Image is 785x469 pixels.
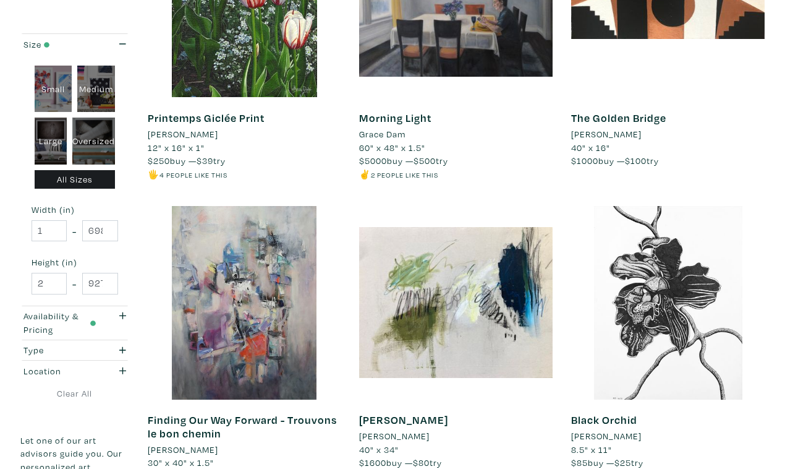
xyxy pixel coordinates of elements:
[159,170,227,179] small: 4 people like this
[197,155,213,166] span: $39
[20,387,129,400] a: Clear All
[148,443,341,457] a: [PERSON_NAME]
[72,118,115,165] div: Oversized
[72,275,77,292] span: -
[571,127,642,141] li: [PERSON_NAME]
[359,155,387,166] span: $5000
[359,429,553,443] a: [PERSON_NAME]
[359,168,553,181] li: ✌️
[35,118,67,165] div: Large
[414,155,436,166] span: $500
[413,457,430,468] span: $80
[20,340,129,361] button: Type
[20,361,129,381] button: Location
[72,223,77,239] span: -
[148,413,337,441] a: Finding Our Way Forward - Trouvons le bon chemin
[571,142,610,153] span: 40" x 16"
[571,111,666,125] a: The Golden Bridge
[148,168,341,181] li: 🖐️
[148,457,214,468] span: 30" x 40" x 1.5"
[371,170,438,179] small: 2 people like this
[148,443,218,457] li: [PERSON_NAME]
[148,155,226,166] span: buy — try
[571,444,612,455] span: 8.5" x 11"
[571,429,642,443] li: [PERSON_NAME]
[359,413,448,427] a: [PERSON_NAME]
[359,444,399,455] span: 40" x 34"
[359,457,386,468] span: $1600
[35,170,116,189] div: All Sizes
[32,258,118,267] small: Height (in)
[359,142,425,153] span: 60" x 48" x 1.5"
[148,127,341,141] a: [PERSON_NAME]
[32,205,118,214] small: Width (in)
[359,429,430,443] li: [PERSON_NAME]
[571,457,643,468] span: buy — try
[148,127,218,141] li: [PERSON_NAME]
[35,66,72,113] div: Small
[20,306,129,340] button: Availability & Pricing
[148,142,205,153] span: 12" x 16" x 1"
[359,127,405,141] li: Grace Dam
[23,343,96,357] div: Type
[614,457,631,468] span: $25
[359,457,442,468] span: buy — try
[148,155,170,166] span: $250
[571,127,765,141] a: [PERSON_NAME]
[23,38,96,51] div: Size
[359,111,431,125] a: Morning Light
[23,364,96,378] div: Location
[359,127,553,141] a: Grace Dam
[571,155,598,166] span: $1000
[23,309,96,336] div: Availability & Pricing
[625,155,647,166] span: $100
[571,457,588,468] span: $85
[20,34,129,54] button: Size
[571,429,765,443] a: [PERSON_NAME]
[77,66,115,113] div: Medium
[359,155,448,166] span: buy — try
[571,155,659,166] span: buy — try
[148,111,265,125] a: Printemps Giclée Print
[571,413,637,427] a: Black Orchid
